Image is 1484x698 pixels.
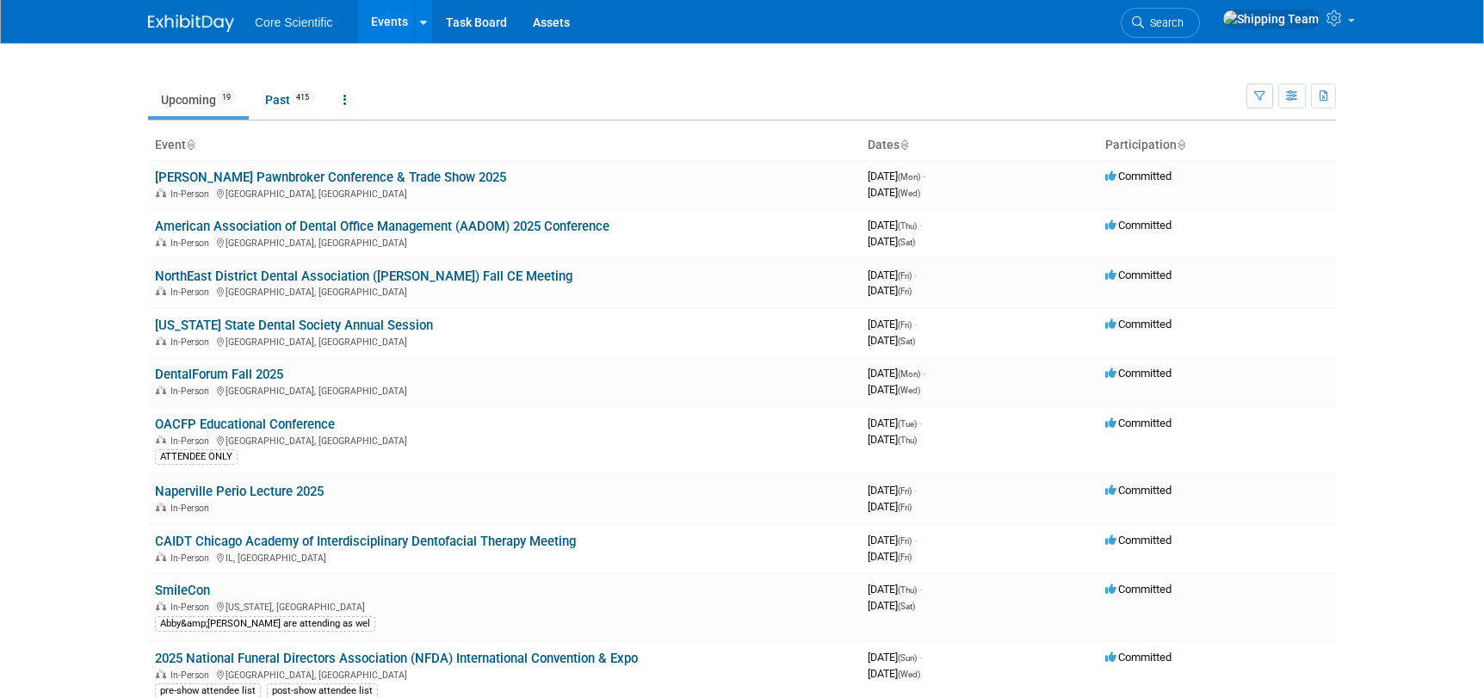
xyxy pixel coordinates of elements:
[156,602,166,610] img: In-Person Event
[156,337,166,345] img: In-Person Event
[1222,9,1320,28] img: Shipping Team
[156,503,166,511] img: In-Person Event
[898,320,912,330] span: (Fri)
[155,235,854,249] div: [GEOGRAPHIC_DATA], [GEOGRAPHIC_DATA]
[868,186,920,199] span: [DATE]
[1105,534,1172,547] span: Committed
[898,238,915,247] span: (Sat)
[155,616,375,632] div: Abby&amp;[PERSON_NAME] are attending as wel
[155,484,324,499] a: Naperville Perio Lecture 2025
[914,269,917,281] span: -
[156,287,166,295] img: In-Person Event
[868,318,917,330] span: [DATE]
[155,318,433,333] a: [US_STATE] State Dental Society Annual Session
[868,484,917,497] span: [DATE]
[155,219,609,234] a: American Association of Dental Office Management (AADOM) 2025 Conference
[1105,367,1172,380] span: Committed
[155,170,506,185] a: [PERSON_NAME] Pawnbroker Conference & Trade Show 2025
[156,435,166,444] img: In-Person Event
[1121,8,1200,38] a: Search
[898,653,917,663] span: (Sun)
[898,553,912,562] span: (Fri)
[914,534,917,547] span: -
[919,651,922,664] span: -
[155,269,572,284] a: NorthEast District Dental Association ([PERSON_NAME]) Fall CE Meeting
[156,670,166,678] img: In-Person Event
[914,484,917,497] span: -
[155,284,854,298] div: [GEOGRAPHIC_DATA], [GEOGRAPHIC_DATA]
[923,367,925,380] span: -
[898,386,920,395] span: (Wed)
[170,386,214,397] span: In-Person
[919,583,922,596] span: -
[156,386,166,394] img: In-Person Event
[170,337,214,348] span: In-Person
[898,271,912,281] span: (Fri)
[291,91,314,104] span: 415
[1105,651,1172,664] span: Committed
[868,534,917,547] span: [DATE]
[156,188,166,197] img: In-Person Event
[898,536,912,546] span: (Fri)
[170,503,214,514] span: In-Person
[923,170,925,182] span: -
[861,131,1098,160] th: Dates
[156,553,166,561] img: In-Person Event
[170,287,214,298] span: In-Person
[898,602,915,611] span: (Sat)
[155,550,854,564] div: IL, [GEOGRAPHIC_DATA]
[155,583,210,598] a: SmileCon
[170,670,214,681] span: In-Person
[898,337,915,346] span: (Sat)
[170,435,214,447] span: In-Person
[868,367,925,380] span: [DATE]
[898,585,917,595] span: (Thu)
[868,235,915,248] span: [DATE]
[868,284,912,297] span: [DATE]
[919,417,922,429] span: -
[868,170,925,182] span: [DATE]
[155,449,238,465] div: ATTENDEE ONLY
[868,667,920,680] span: [DATE]
[919,219,922,232] span: -
[155,534,576,549] a: CAIDT Chicago Academy of Interdisciplinary Dentofacial Therapy Meeting
[868,417,922,429] span: [DATE]
[898,287,912,296] span: (Fri)
[255,15,332,29] span: Core Scientific
[155,667,854,681] div: [GEOGRAPHIC_DATA], [GEOGRAPHIC_DATA]
[868,599,915,612] span: [DATE]
[868,500,912,513] span: [DATE]
[1105,269,1172,281] span: Committed
[155,367,283,382] a: DentalForum Fall 2025
[148,131,861,160] th: Event
[898,419,917,429] span: (Tue)
[868,433,917,446] span: [DATE]
[898,435,917,445] span: (Thu)
[1105,484,1172,497] span: Committed
[155,599,854,613] div: [US_STATE], [GEOGRAPHIC_DATA]
[170,238,214,249] span: In-Person
[900,138,908,151] a: Sort by Start Date
[155,417,335,432] a: OACFP Educational Conference
[155,383,854,397] div: [GEOGRAPHIC_DATA], [GEOGRAPHIC_DATA]
[252,83,327,116] a: Past415
[155,334,854,348] div: [GEOGRAPHIC_DATA], [GEOGRAPHIC_DATA]
[898,172,920,182] span: (Mon)
[1144,16,1184,29] span: Search
[170,602,214,613] span: In-Person
[914,318,917,330] span: -
[868,651,922,664] span: [DATE]
[217,91,236,104] span: 19
[1105,170,1172,182] span: Committed
[148,83,249,116] a: Upcoming19
[1105,219,1172,232] span: Committed
[170,553,214,564] span: In-Person
[148,15,234,32] img: ExhibitDay
[1105,583,1172,596] span: Committed
[868,334,915,347] span: [DATE]
[868,219,922,232] span: [DATE]
[156,238,166,246] img: In-Person Event
[186,138,195,151] a: Sort by Event Name
[898,503,912,512] span: (Fri)
[1105,318,1172,330] span: Committed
